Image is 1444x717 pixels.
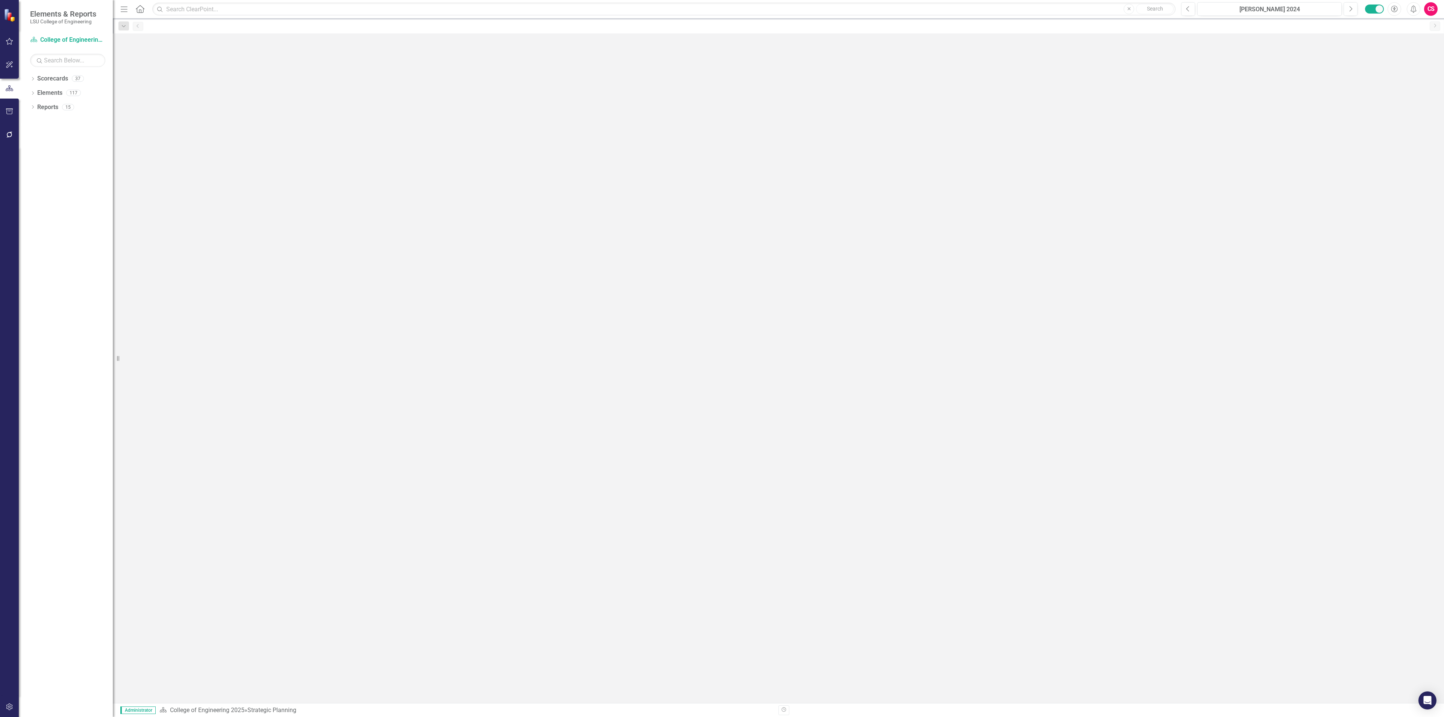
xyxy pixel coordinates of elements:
[1424,2,1438,16] button: CS
[4,9,17,22] img: ClearPoint Strategy
[152,3,1176,16] input: Search ClearPoint...
[37,89,62,97] a: Elements
[1136,4,1174,14] button: Search
[1200,5,1339,14] div: [PERSON_NAME] 2024
[62,104,74,110] div: 15
[66,90,81,96] div: 117
[30,54,105,67] input: Search Below...
[1147,6,1163,12] span: Search
[37,103,58,112] a: Reports
[37,74,68,83] a: Scorecards
[30,36,105,44] a: College of Engineering 2025
[247,706,296,714] div: Strategic Planning
[120,706,156,714] span: Administrator
[159,706,773,715] div: »
[1197,2,1342,16] button: [PERSON_NAME] 2024
[30,9,96,18] span: Elements & Reports
[30,18,96,24] small: LSU College of Engineering
[1418,691,1436,709] div: Open Intercom Messenger
[170,706,244,714] a: College of Engineering 2025
[72,76,84,82] div: 37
